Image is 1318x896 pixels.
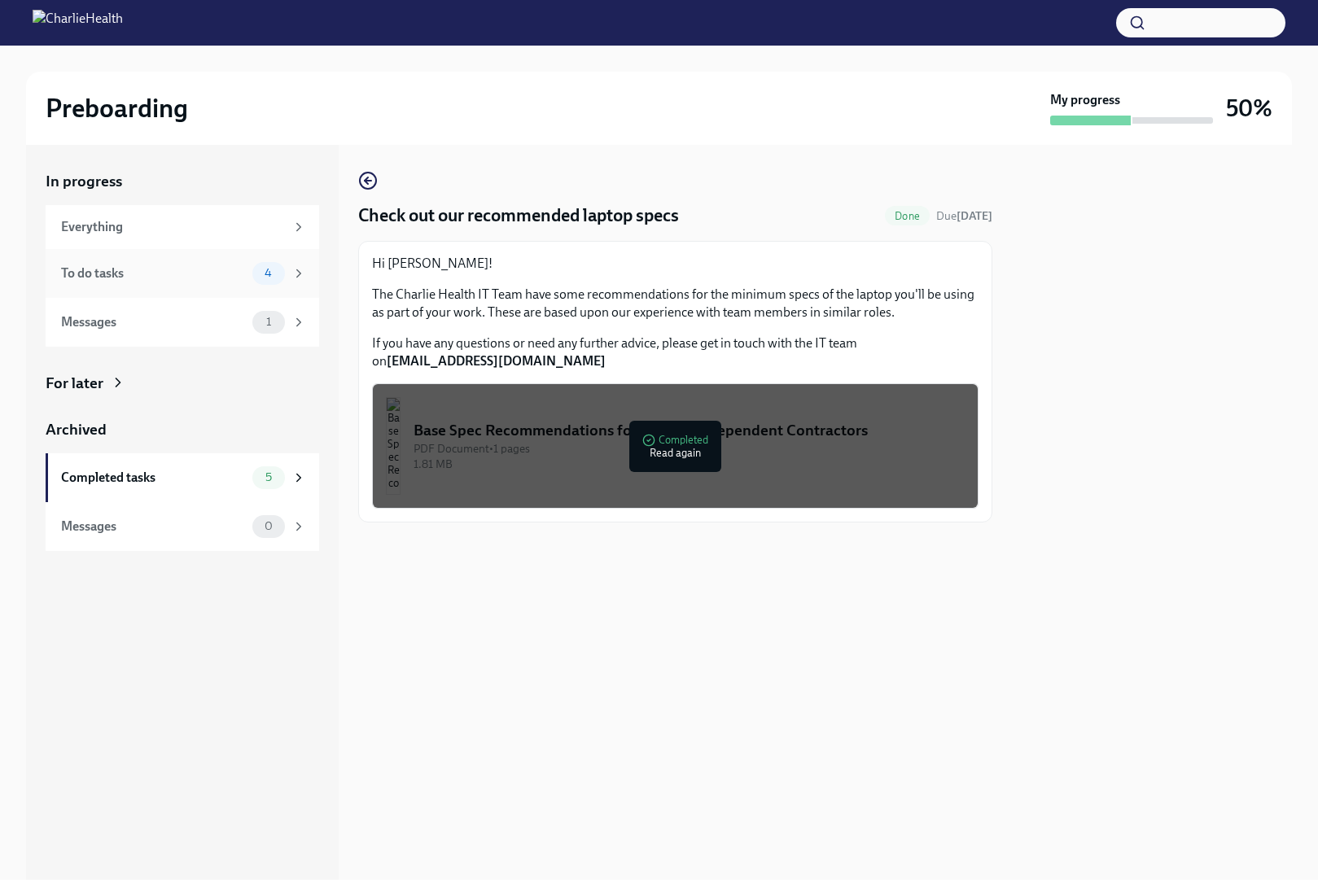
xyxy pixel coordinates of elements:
[61,313,246,331] div: Messages
[46,419,319,440] a: Archived
[885,210,930,222] span: Done
[957,209,992,223] strong: [DATE]
[33,10,123,36] img: CharlieHealth
[61,469,246,487] div: Completed tasks
[46,453,319,502] a: Completed tasks5
[936,209,992,223] span: Due
[61,518,246,535] div: Messages
[46,298,319,347] a: Messages1
[414,457,965,472] div: 1.81 MB
[46,373,103,394] div: For later
[372,383,979,509] button: Base Spec Recommendations for Clinical Independent ContractorsPDF Document•1 pages1.81 MBComplete...
[46,171,319,192] a: In progress
[61,218,285,236] div: Everything
[61,264,246,282] div: To do tasks
[46,373,319,394] a: For later
[46,502,319,551] a: Messages0
[414,441,965,457] div: PDF Document • 1 pages
[255,520,282,532] span: 0
[256,316,281,328] span: 1
[46,205,319,249] a: Everything
[46,249,319,298] a: To do tasks4
[46,92,188,125] h2: Preboarding
[372,286,979,321] p: The Charlie Health IT Team have some recommendations for the minimum specs of the laptop you'll b...
[256,471,282,483] span: 5
[1226,94,1272,123] h3: 50%
[255,267,282,279] span: 4
[414,420,965,441] div: Base Spec Recommendations for Clinical Independent Contractors
[936,208,992,224] span: September 1st, 2025 09:00
[387,353,606,369] strong: [EMAIL_ADDRESS][DOMAIN_NAME]
[372,255,979,273] p: Hi [PERSON_NAME]!
[358,203,679,228] h4: Check out our recommended laptop specs
[372,334,979,370] p: If you have any questions or need any further advice, please get in touch with the IT team on
[1050,91,1120,109] strong: My progress
[386,397,401,495] img: Base Spec Recommendations for Clinical Independent Contractors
